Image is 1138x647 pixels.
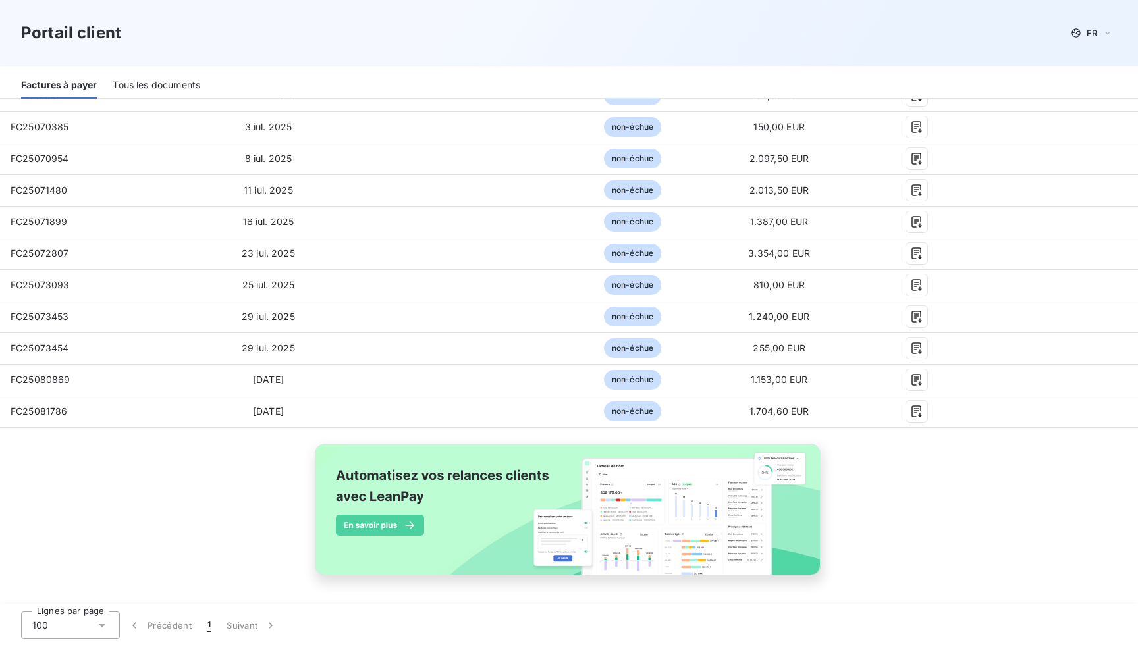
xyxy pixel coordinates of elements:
[11,342,69,353] span: FC25073454
[303,436,835,598] img: banner
[753,279,805,290] span: 810,00 EUR
[604,338,661,358] span: non-échue
[21,71,97,99] div: Factures à payer
[604,244,661,263] span: non-échue
[11,311,69,322] span: FC25073453
[11,247,69,259] span: FC25072807
[245,121,292,132] span: 3 iul. 2025
[750,216,809,227] span: 1.387,00 EUR
[113,71,200,99] div: Tous les documents
[604,307,661,326] span: non-échue
[11,184,68,195] span: FC25071480
[604,212,661,232] span: non-échue
[242,311,295,322] span: 29 iul. 2025
[749,311,809,322] span: 1.240,00 EUR
[748,247,810,259] span: 3.354,00 EUR
[200,611,219,639] button: 1
[751,374,808,385] span: 1.153,00 EUR
[604,275,661,295] span: non-échue
[749,405,809,417] span: 1.704,60 EUR
[242,247,295,259] span: 23 iul. 2025
[244,184,293,195] span: 11 iul. 2025
[32,619,48,632] span: 100
[604,180,661,200] span: non-échue
[219,611,285,639] button: Suivant
[11,121,69,132] span: FC25070385
[11,216,68,227] span: FC25071899
[207,619,211,632] span: 1
[11,279,70,290] span: FC25073093
[11,405,68,417] span: FC25081786
[604,401,661,421] span: non-échue
[253,405,284,417] span: [DATE]
[253,374,284,385] span: [DATE]
[11,374,70,385] span: FC25080869
[21,21,121,45] h3: Portail client
[749,184,809,195] span: 2.013,50 EUR
[1087,28,1097,38] span: FR
[604,149,661,168] span: non-échue
[604,117,661,137] span: non-échue
[753,121,805,132] span: 150,00 EUR
[245,153,292,164] span: 8 iul. 2025
[243,216,294,227] span: 16 iul. 2025
[242,279,295,290] span: 25 iul. 2025
[604,370,661,390] span: non-échue
[11,153,69,164] span: FC25070954
[120,611,200,639] button: Précédent
[749,153,809,164] span: 2.097,50 EUR
[242,342,295,353] span: 29 iul. 2025
[753,342,805,353] span: 255,00 EUR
